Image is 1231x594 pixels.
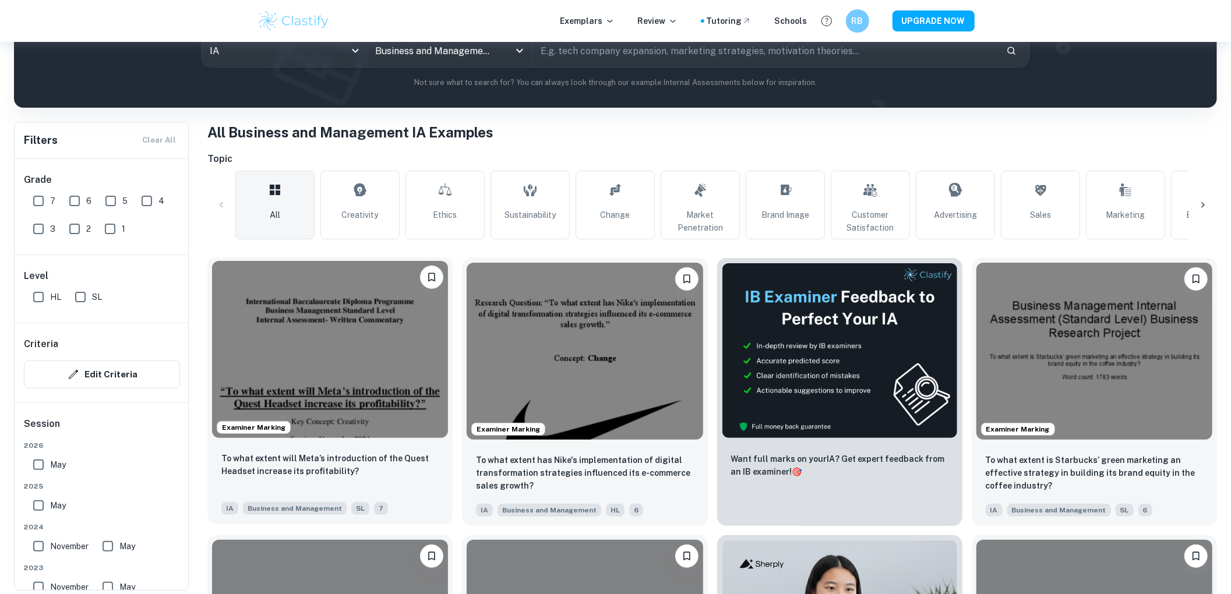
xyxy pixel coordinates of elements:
[629,504,643,517] span: 6
[24,440,180,451] span: 2026
[207,152,1217,166] h6: Topic
[498,504,601,517] span: Business and Management
[675,544,699,568] button: Bookmark
[761,208,809,221] span: Brand Image
[122,222,125,235] span: 1
[342,208,379,221] span: Creativity
[722,263,958,439] img: Thumbnail
[86,222,91,235] span: 2
[24,563,180,573] span: 2023
[675,267,699,291] button: Bookmark
[420,544,443,568] button: Bookmark
[792,467,802,476] span: 🎯
[836,208,905,234] span: Customer Satisfaction
[601,208,630,221] span: Change
[433,208,457,221] span: Ethics
[257,9,331,33] img: Clastify logo
[202,34,366,67] div: IA
[212,261,448,438] img: Business and Management IA example thumbnail: To what extent will Meta’s introduction
[207,122,1217,143] h1: All Business and Management IA Examples
[50,222,55,235] span: 3
[24,132,58,148] h6: Filters
[505,208,556,221] span: Sustainability
[731,452,948,478] p: Want full marks on your IA ? Get expert feedback from an IB examiner!
[934,208,977,221] span: Advertising
[158,195,164,207] span: 4
[851,15,864,27] h6: RB
[717,258,962,526] a: ThumbnailWant full marks on yourIA? Get expert feedback from an IB examiner!
[86,195,91,207] span: 6
[24,522,180,532] span: 2024
[467,263,703,440] img: Business and Management IA example thumbnail: To what extent has Nike's implementation
[270,208,280,221] span: All
[50,458,66,471] span: May
[666,208,735,234] span: Market Penetration
[606,504,625,517] span: HL
[1116,504,1134,517] span: SL
[217,422,290,433] span: Examiner Marking
[982,424,1054,434] span: Examiner Marking
[24,173,180,187] h6: Grade
[1106,208,1145,221] span: Marketing
[122,195,128,207] span: 5
[986,504,1003,517] span: IA
[119,581,135,593] span: May
[476,454,693,492] p: To what extent has Nike's implementation of digital transformation strategies influenced its e-co...
[1184,544,1208,568] button: Bookmark
[532,34,997,67] input: E.g. tech company expansion, marketing strategies, motivation theories...
[24,360,180,388] button: Edit Criteria
[893,10,975,31] button: UPGRADE NOW
[1138,504,1152,517] span: 6
[50,195,55,207] span: 7
[476,504,493,517] span: IA
[972,258,1217,526] a: Examiner MarkingBookmarkTo what extent is Starbucks’ green marketing an effective strategy in bui...
[24,337,58,351] h6: Criteria
[221,502,238,515] span: IA
[1030,208,1051,221] span: Sales
[50,581,89,593] span: November
[243,502,347,515] span: Business and Management
[23,77,1208,89] p: Not sure what to search for? You can always look through our example Internal Assessments below f...
[976,263,1212,440] img: Business and Management IA example thumbnail: To what extent is Starbucks’ green marke
[560,15,615,27] p: Exemplars
[512,43,528,59] button: Open
[1007,504,1111,517] span: Business and Management
[50,499,66,512] span: May
[986,454,1203,492] p: To what extent is Starbucks’ green marketing an effective strategy in building its brand equity i...
[1184,267,1208,291] button: Bookmark
[472,424,545,434] span: Examiner Marking
[817,11,837,31] button: Help and Feedback
[351,502,369,515] span: SL
[50,540,89,553] span: November
[207,258,453,526] a: Examiner MarkingBookmarkTo what extent will Meta’s introduction of the Quest Headset increase its...
[775,15,807,27] a: Schools
[24,269,180,283] h6: Level
[638,15,678,27] p: Review
[24,481,180,492] span: 2025
[374,502,388,515] span: 7
[846,9,869,33] button: RB
[119,540,135,553] span: May
[92,291,102,303] span: SL
[462,258,707,526] a: Examiner MarkingBookmarkTo what extent has Nike's implementation of digital transformation strate...
[707,15,752,27] a: Tutoring
[221,452,439,478] p: To what extent will Meta’s introduction of the Quest Headset increase its profitability?
[24,417,180,440] h6: Session
[420,266,443,289] button: Bookmark
[50,291,61,303] span: HL
[1001,41,1021,61] button: Search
